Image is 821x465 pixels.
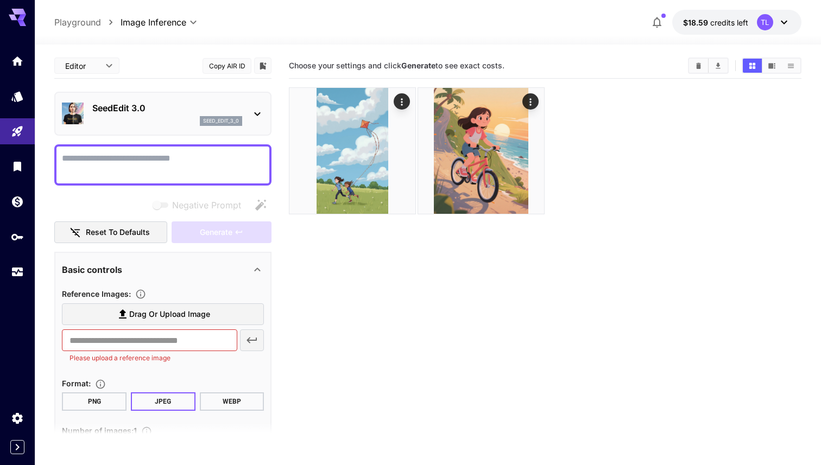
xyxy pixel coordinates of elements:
div: Models [11,90,24,103]
div: Settings [11,411,24,425]
div: TL [757,14,773,30]
span: Negative Prompt [172,199,241,212]
button: Download All [709,59,728,73]
div: Playground [11,125,24,138]
button: Upload a reference image to guide the result. This is needed for Image-to-Image or Inpainting. Su... [131,289,150,300]
img: A19HG0DwWaTNAAAAAElFTkSuQmCC [418,88,544,214]
button: Copy AIR ID [203,58,251,74]
button: $18.59307TL [672,10,801,35]
label: Drag or upload image [62,303,264,326]
span: Format : [62,379,91,388]
p: Please upload a reference image [70,353,230,364]
div: Usage [11,265,24,279]
button: Expand sidebar [10,440,24,454]
img: wGSvJAxI58QfwAAAABJRU5ErkJggg== [289,88,415,214]
button: JPEG [131,392,195,411]
div: Actions [522,93,538,110]
div: Home [11,54,24,68]
div: Please upload a reference image [172,221,271,244]
button: Show images in list view [781,59,800,73]
button: Clear Images [689,59,708,73]
div: Basic controls [62,257,264,283]
button: Add to library [258,59,268,72]
nav: breadcrumb [54,16,121,29]
div: Show images in grid viewShow images in video viewShow images in list view [742,58,801,74]
p: SeedEdit 3.0 [92,101,242,114]
span: Drag or upload image [129,308,210,321]
button: WEBP [200,392,264,411]
span: Image Inference [121,16,186,29]
button: Show images in video view [762,59,781,73]
span: Choose your settings and click to see exact costs. [289,61,504,70]
div: API Keys [11,230,24,244]
span: Editor [65,60,99,72]
p: seed_edit_3_0 [203,117,239,125]
button: Show images in grid view [743,59,762,73]
span: Negative prompts are not compatible with the selected model. [150,198,250,212]
p: Basic controls [62,263,122,276]
div: SeedEdit 3.0seed_edit_3_0 [62,97,264,130]
a: Playground [54,16,101,29]
button: Reset to defaults [54,221,167,244]
button: Choose the file format for the output image. [91,379,110,390]
span: Reference Images : [62,289,131,298]
b: Generate [401,61,435,70]
div: Actions [394,93,410,110]
span: $18.59 [683,18,710,27]
div: Clear ImagesDownload All [688,58,729,74]
div: Library [11,160,24,173]
button: PNG [62,392,127,411]
div: $18.59307 [683,17,748,28]
span: credits left [710,18,748,27]
div: Wallet [11,195,24,208]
